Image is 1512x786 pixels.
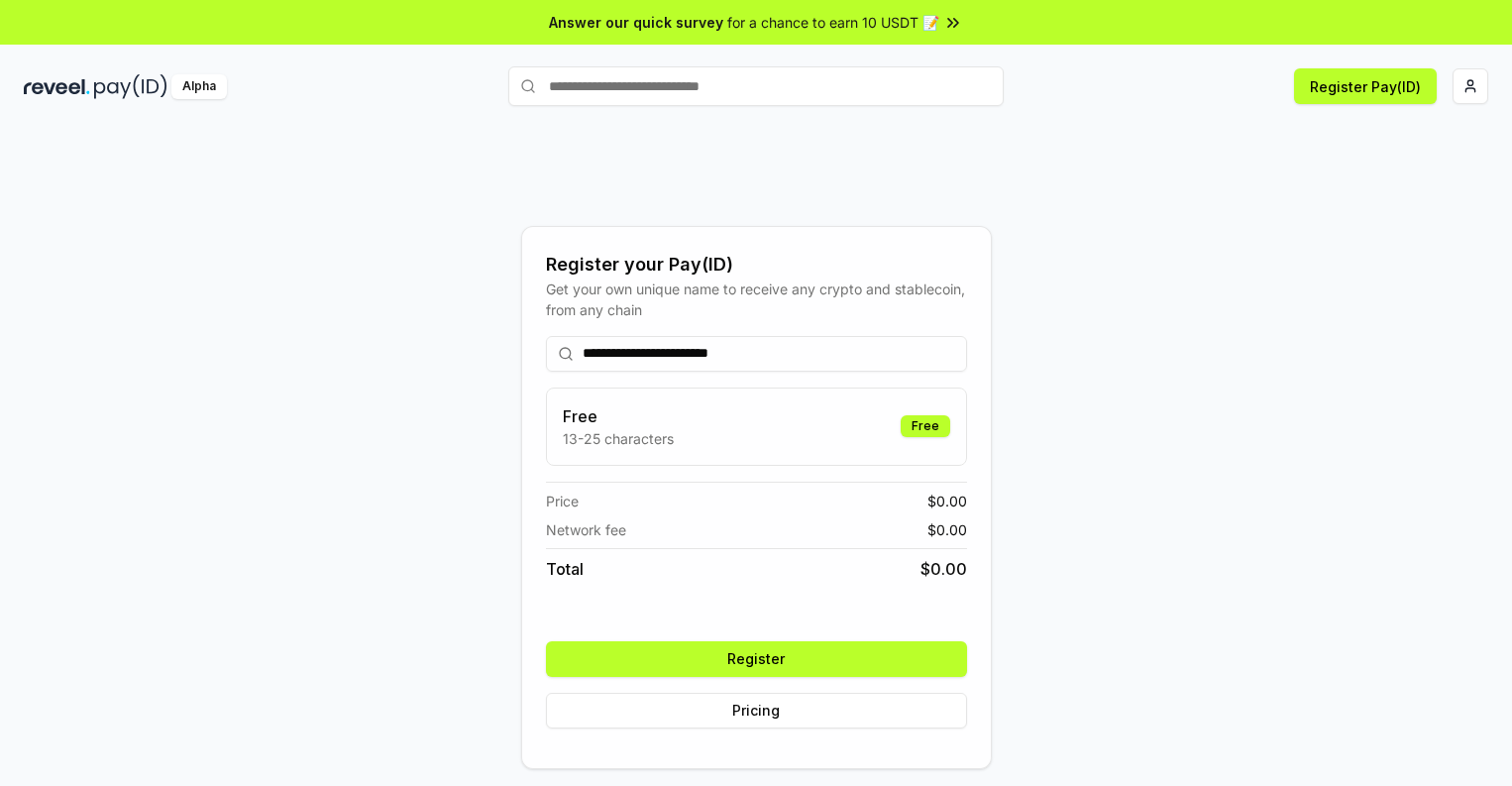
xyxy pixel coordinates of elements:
[549,12,723,33] span: Answer our quick survey
[920,557,967,581] span: $ 0.00
[927,519,967,540] span: $ 0.00
[171,74,227,99] div: Alpha
[24,74,90,99] img: reveel_dark
[563,404,674,428] h3: Free
[901,415,950,437] div: Free
[563,428,674,449] p: 13-25 characters
[546,519,626,540] span: Network fee
[927,491,967,511] span: $ 0.00
[546,251,967,279] div: Register your Pay(ID)
[546,557,584,581] span: Total
[727,12,939,33] span: for a chance to earn 10 USDT 📝
[546,279,967,320] div: Get your own unique name to receive any crypto and stablecoin, from any chain
[546,641,967,677] button: Register
[1294,68,1437,104] button: Register Pay(ID)
[546,693,967,729] button: Pricing
[94,74,167,99] img: pay_id
[546,491,579,511] span: Price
